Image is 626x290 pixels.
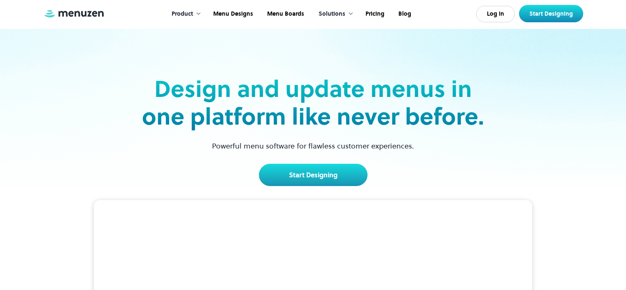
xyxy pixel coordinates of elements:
div: Product [172,9,193,19]
a: Blog [391,1,417,27]
h2: Design and update menus in one platform like never before. [140,75,487,130]
div: Product [163,1,205,27]
a: Menu Designs [205,1,259,27]
div: Solutions [319,9,345,19]
a: Log In [476,6,515,22]
a: Start Designing [259,164,368,186]
a: Menu Boards [259,1,310,27]
a: Pricing [358,1,391,27]
div: Solutions [310,1,358,27]
p: Powerful menu software for flawless customer experiences. [202,140,424,151]
a: Start Designing [519,5,583,22]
